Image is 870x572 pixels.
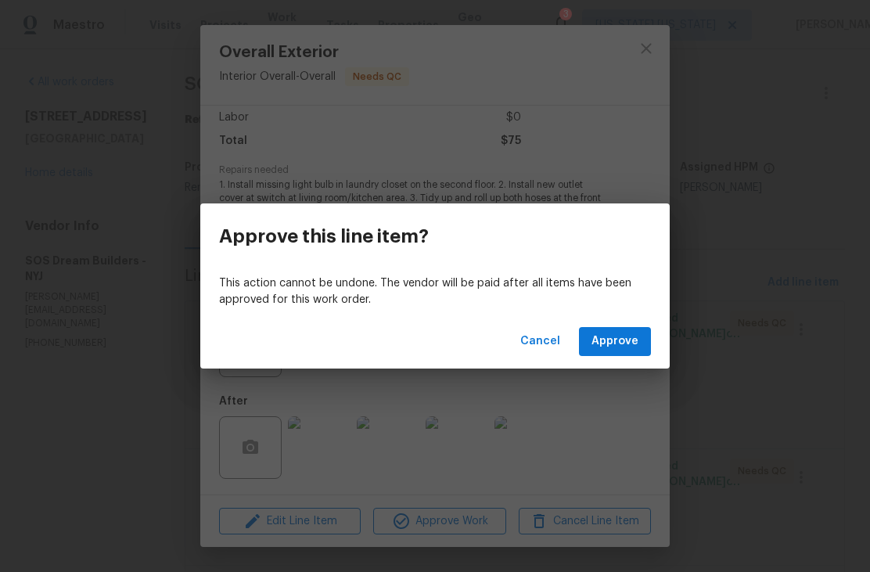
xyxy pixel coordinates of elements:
[219,225,429,247] h3: Approve this line item?
[219,275,651,308] p: This action cannot be undone. The vendor will be paid after all items have been approved for this...
[591,332,638,351] span: Approve
[579,327,651,356] button: Approve
[520,332,560,351] span: Cancel
[514,327,566,356] button: Cancel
